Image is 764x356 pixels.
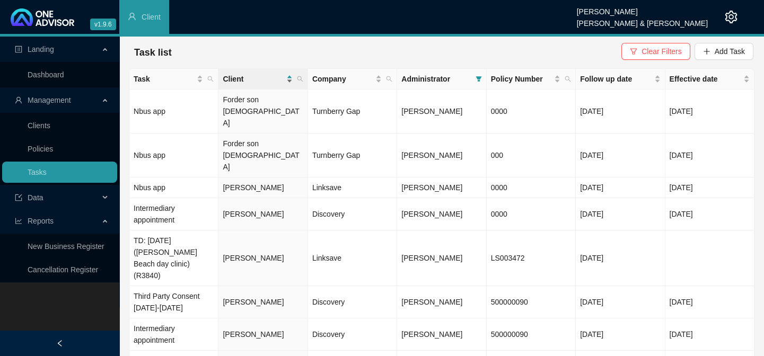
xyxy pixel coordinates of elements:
td: [PERSON_NAME] [218,198,308,230]
td: Nbus app [129,133,218,177]
span: Landing [28,45,54,54]
span: import [15,194,22,201]
span: [PERSON_NAME] [401,183,462,192]
a: Cancellation Register [28,265,98,274]
td: 500000090 [487,318,576,351]
td: Intermediary appointment [129,198,218,230]
td: [PERSON_NAME] [218,286,308,318]
td: [DATE] [576,230,665,286]
td: Nbus app [129,90,218,133]
td: [PERSON_NAME] [218,230,308,286]
td: [DATE] [576,286,665,318]
td: 0000 [487,90,576,133]
td: Third Party Consent [DATE]-[DATE] [129,286,218,318]
td: Intermediary appointment [129,318,218,351]
img: 2df55531c6924b55f21c4cf5d4484680-logo-light.svg [11,8,74,26]
span: search [297,76,303,82]
button: Add Task [695,43,753,60]
td: [DATE] [665,286,754,318]
span: profile [15,46,22,53]
span: plus [703,48,710,55]
span: [PERSON_NAME] [401,330,462,339]
td: Forder son [DEMOGRAPHIC_DATA] [218,90,308,133]
a: New Business Register [28,242,104,251]
span: setting [725,11,737,23]
td: 000 [487,133,576,177]
td: LS003472 [487,230,576,286]
th: Follow up date [576,69,665,90]
div: [PERSON_NAME] & [PERSON_NAME] [577,14,708,26]
td: Discovery [308,198,397,230]
span: Policy Number [491,73,552,85]
span: Management [28,96,71,104]
span: search [207,76,214,82]
span: v1.9.6 [90,19,116,30]
a: Policies [28,145,53,153]
td: [DATE] [576,177,665,198]
span: search [205,71,216,87]
span: Client [223,73,284,85]
div: [PERSON_NAME] [577,3,708,14]
td: Forder son [DEMOGRAPHIC_DATA] [218,133,308,177]
span: left [56,340,64,347]
span: Task list [134,47,172,58]
span: filter [473,71,484,87]
th: Task [129,69,218,90]
span: Administrator [401,73,471,85]
span: Clear Filters [642,46,681,57]
span: Reports [28,217,54,225]
a: Tasks [28,168,47,176]
td: [PERSON_NAME] [218,177,308,198]
span: search [295,71,305,87]
span: search [384,71,394,87]
th: Effective date [665,69,754,90]
a: Dashboard [28,70,64,79]
span: search [565,76,571,82]
span: Add Task [715,46,745,57]
span: [PERSON_NAME] [401,107,462,115]
td: [DATE] [576,133,665,177]
td: TD: [DATE] ([PERSON_NAME] Beach day clinic) (R3840) [129,230,218,286]
span: filter [630,48,637,55]
td: Turnberry Gap [308,133,397,177]
td: [DATE] [665,90,754,133]
td: [DATE] [576,318,665,351]
td: Discovery [308,286,397,318]
td: Linksave [308,177,397,198]
span: Effective date [670,73,741,85]
span: [PERSON_NAME] [401,254,462,262]
button: Clear Filters [621,43,690,60]
span: search [563,71,573,87]
span: user [128,12,136,21]
td: [DATE] [665,133,754,177]
span: Company [312,73,373,85]
span: [PERSON_NAME] [401,210,462,218]
a: Clients [28,121,50,130]
td: 0000 [487,177,576,198]
span: Task [134,73,195,85]
span: search [386,76,392,82]
td: [DATE] [576,198,665,230]
td: [DATE] [665,177,754,198]
td: [DATE] [665,198,754,230]
th: Policy Number [487,69,576,90]
span: Client [142,13,161,21]
span: user [15,96,22,104]
td: 0000 [487,198,576,230]
span: [PERSON_NAME] [401,151,462,159]
td: [DATE] [576,90,665,133]
td: Linksave [308,230,397,286]
span: filter [476,76,482,82]
th: Company [308,69,397,90]
td: Turnberry Gap [308,90,397,133]
span: Follow up date [580,73,652,85]
td: [DATE] [665,318,754,351]
span: [PERSON_NAME] [401,298,462,306]
td: Nbus app [129,177,218,198]
span: line-chart [15,217,22,225]
td: 500000090 [487,286,576,318]
span: Data [28,193,43,202]
td: Discovery [308,318,397,351]
td: [PERSON_NAME] [218,318,308,351]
